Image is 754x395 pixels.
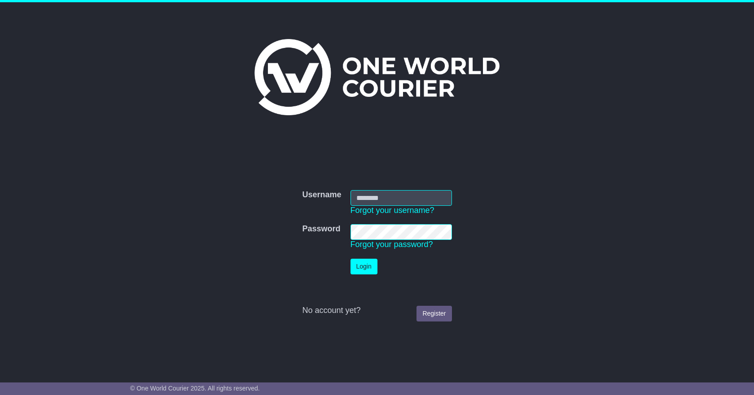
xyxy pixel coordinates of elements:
label: Username [302,190,341,200]
a: Forgot your password? [351,240,433,249]
label: Password [302,224,340,234]
div: No account yet? [302,306,452,316]
a: Register [416,306,452,321]
span: © One World Courier 2025. All rights reserved. [130,385,260,392]
button: Login [351,259,377,274]
img: One World [254,39,500,115]
a: Forgot your username? [351,206,434,215]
